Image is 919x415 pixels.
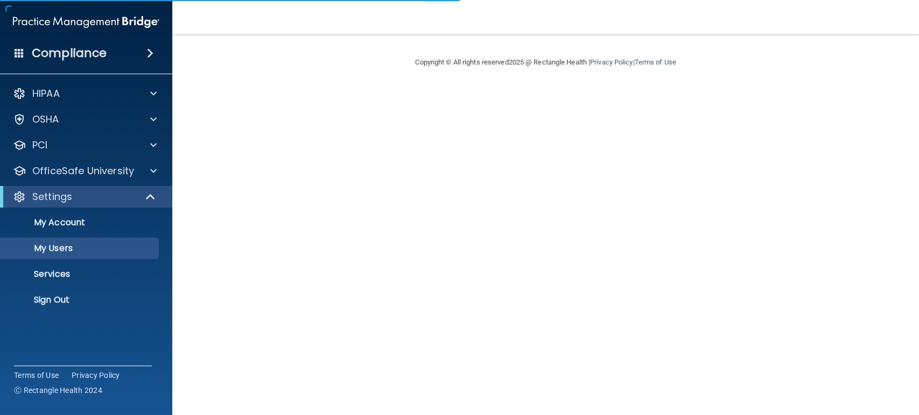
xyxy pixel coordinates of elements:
[13,164,157,177] a: OfficeSafe University
[349,45,742,80] div: Copyright © All rights reserved 2025 @ Rectangle Health | |
[32,139,47,152] p: PCI
[13,113,157,126] a: OSHA
[7,243,154,254] p: My Users
[72,370,120,381] a: Privacy Policy
[32,113,59,126] p: OSHA
[634,58,676,66] a: Terms of Use
[7,295,154,305] p: Sign Out
[13,139,157,152] a: PCI
[13,11,159,33] img: PMB logo
[590,58,633,66] a: Privacy Policy
[7,269,154,280] p: Services
[32,46,107,61] h4: Compliance
[7,217,154,228] p: My Account
[32,164,134,177] p: OfficeSafe University
[32,190,72,203] p: Settings
[14,370,59,381] a: Terms of Use
[13,190,156,203] a: Settings
[14,385,102,396] span: Ⓒ Rectangle Health 2024
[13,87,157,100] a: HIPAA
[32,87,60,100] p: HIPAA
